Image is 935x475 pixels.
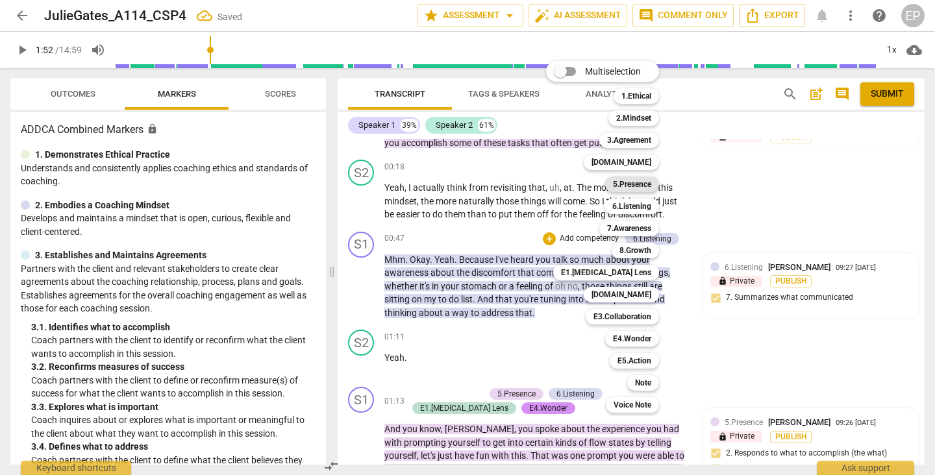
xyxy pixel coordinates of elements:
[607,221,651,236] b: 7.Awareness
[561,265,651,280] b: E1.[MEDICAL_DATA] Lens
[612,199,651,214] b: 6.Listening
[613,331,651,347] b: E4.Wonder
[616,110,651,126] b: 2.Mindset
[593,309,651,324] b: E3.Collaboration
[617,353,651,369] b: E5.Action
[635,375,651,391] b: Note
[592,154,651,170] b: [DOMAIN_NAME]
[592,287,651,302] b: [DOMAIN_NAME]
[585,65,641,79] span: Multiselection
[613,177,651,192] b: 5.Presence
[621,88,651,104] b: 1.Ethical
[614,397,651,413] b: Voice Note
[619,243,651,258] b: 8.Growth
[607,132,651,148] b: 3.Agreement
